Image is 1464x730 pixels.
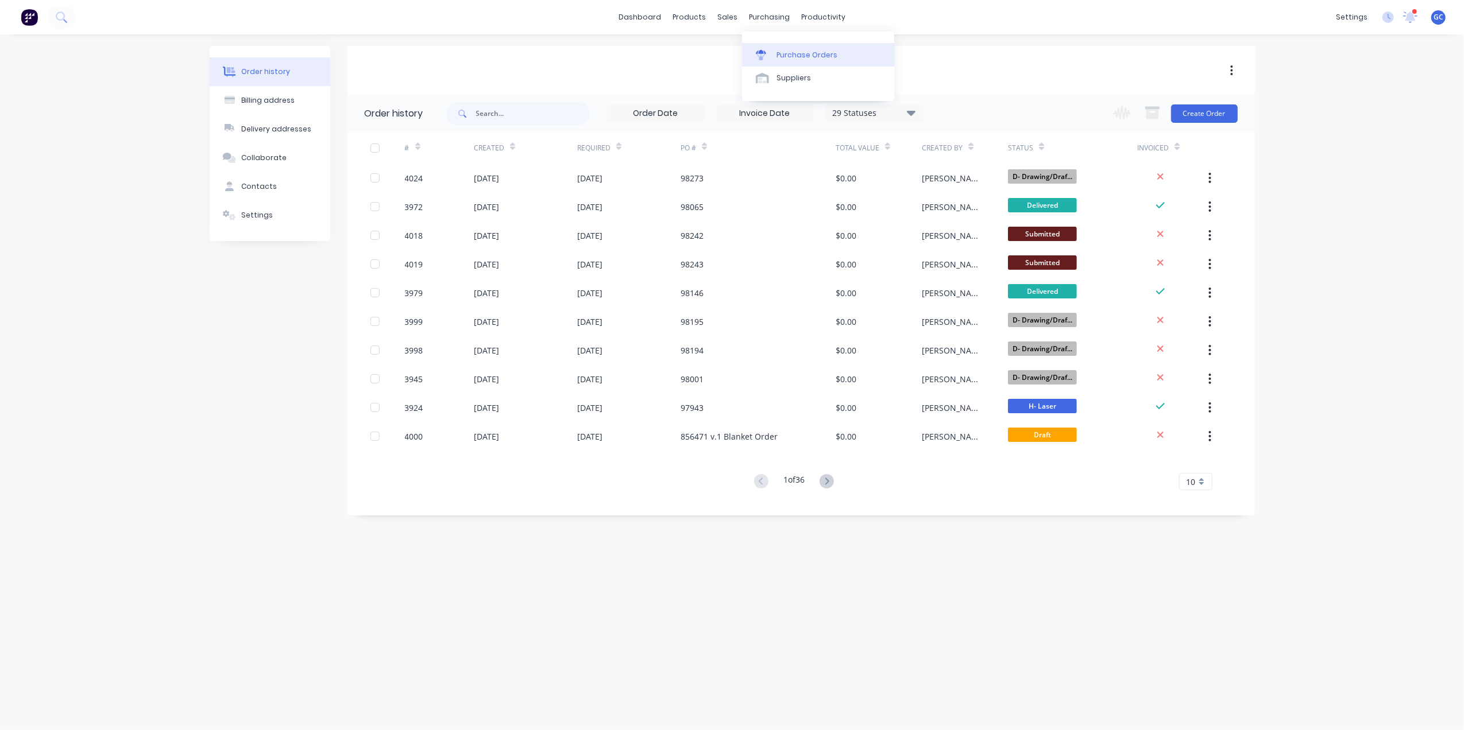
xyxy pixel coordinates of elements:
[922,316,985,328] div: [PERSON_NAME]
[1434,12,1443,22] span: GC
[210,115,330,143] button: Delivery addresses
[836,172,856,184] div: $0.00
[922,402,985,414] div: [PERSON_NAME]
[836,344,856,356] div: $0.00
[922,201,985,213] div: [PERSON_NAME]
[577,287,602,299] div: [DATE]
[681,201,704,213] div: 98065
[712,9,743,26] div: sales
[405,402,423,414] div: 3924
[1008,143,1033,153] div: Status
[826,107,922,119] div: 29 Statuses
[922,172,985,184] div: [PERSON_NAME]
[922,373,985,385] div: [PERSON_NAME]
[681,344,704,356] div: 98194
[1008,255,1077,270] span: Submitted
[241,153,287,163] div: Collaborate
[474,201,499,213] div: [DATE]
[681,258,704,270] div: 98243
[922,287,985,299] div: [PERSON_NAME]
[1008,428,1077,442] span: Draft
[474,402,499,414] div: [DATE]
[577,172,602,184] div: [DATE]
[836,430,856,442] div: $0.00
[474,230,499,242] div: [DATE]
[742,67,894,90] a: Suppliers
[836,143,879,153] div: Total Value
[1008,198,1077,212] span: Delivered
[476,102,590,125] input: Search...
[405,258,423,270] div: 4019
[210,57,330,86] button: Order history
[743,9,795,26] div: purchasing
[210,143,330,172] button: Collaborate
[241,67,290,77] div: Order history
[474,258,499,270] div: [DATE]
[667,9,712,26] div: products
[922,143,963,153] div: Created By
[681,132,836,164] div: PO #
[577,230,602,242] div: [DATE]
[836,373,856,385] div: $0.00
[241,210,273,220] div: Settings
[777,50,837,60] div: Purchase Orders
[836,287,856,299] div: $0.00
[577,201,602,213] div: [DATE]
[241,181,277,192] div: Contacts
[474,344,499,356] div: [DATE]
[474,287,499,299] div: [DATE]
[922,258,985,270] div: [PERSON_NAME]
[681,402,704,414] div: 97943
[1187,476,1196,488] span: 10
[613,9,667,26] a: dashboard
[1008,284,1077,298] span: Delivered
[405,316,423,328] div: 3999
[922,230,985,242] div: [PERSON_NAME]
[210,86,330,115] button: Billing address
[836,316,856,328] div: $0.00
[681,287,704,299] div: 98146
[795,9,851,26] div: productivity
[681,143,696,153] div: PO #
[742,43,894,66] a: Purchase Orders
[1008,399,1077,413] span: H- Laser
[577,373,602,385] div: [DATE]
[836,132,922,164] div: Total Value
[1008,227,1077,241] span: Submitted
[405,172,423,184] div: 4024
[405,132,474,164] div: #
[1008,169,1077,184] span: D- Drawing/Draf...
[474,373,499,385] div: [DATE]
[577,402,602,414] div: [DATE]
[474,143,504,153] div: Created
[1008,313,1077,327] span: D- Drawing/Draf...
[777,73,811,83] div: Suppliers
[681,172,704,184] div: 98273
[608,105,704,122] input: Order Date
[21,9,38,26] img: Factory
[405,430,423,442] div: 4000
[836,230,856,242] div: $0.00
[922,344,985,356] div: [PERSON_NAME]
[717,105,813,122] input: Invoice Date
[1008,132,1137,164] div: Status
[681,230,704,242] div: 98242
[241,124,311,134] div: Delivery addresses
[1008,341,1077,356] span: D- Drawing/Draf...
[474,316,499,328] div: [DATE]
[577,430,602,442] div: [DATE]
[405,344,423,356] div: 3998
[836,201,856,213] div: $0.00
[1008,370,1077,385] span: D- Drawing/Draf...
[474,430,499,442] div: [DATE]
[681,430,778,442] div: 856471 v.1 Blanket Order
[1171,104,1238,123] button: Create Order
[405,230,423,242] div: 4018
[210,172,330,201] button: Contacts
[405,143,410,153] div: #
[1137,132,1206,164] div: Invoiced
[241,95,295,106] div: Billing address
[365,107,423,121] div: Order history
[577,258,602,270] div: [DATE]
[836,402,856,414] div: $0.00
